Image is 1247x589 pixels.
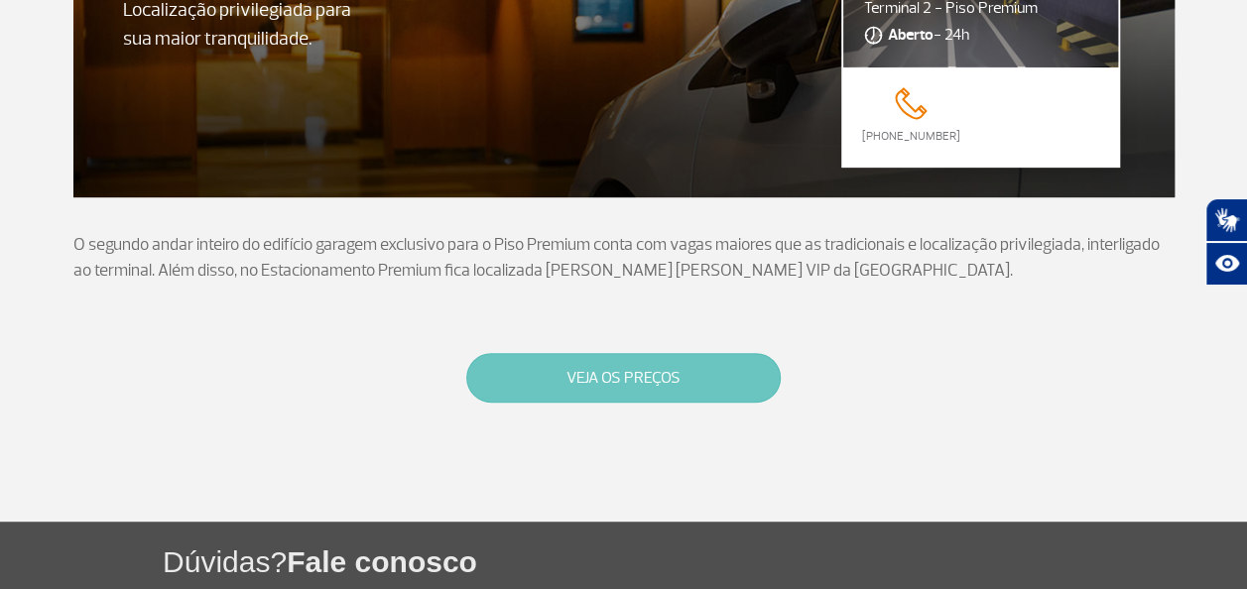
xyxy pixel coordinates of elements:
p: O segundo andar inteiro do edifício garagem exclusivo para o Piso Premium conta com vagas maiores... [73,232,1175,283]
div: Plugin de acessibilidade da Hand Talk. [1205,198,1247,286]
span: Fale conosco [287,545,477,578]
h1: Dúvidas? [163,541,1247,582]
span: - 24h [888,23,969,47]
button: Abrir recursos assistivos. [1205,242,1247,286]
button: VEJA OS PREÇOS [466,353,781,403]
button: Abrir tradutor de língua de sinais. [1205,198,1247,242]
strong: Aberto [888,25,934,45]
a: [PHONE_NUMBER] [843,128,980,146]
